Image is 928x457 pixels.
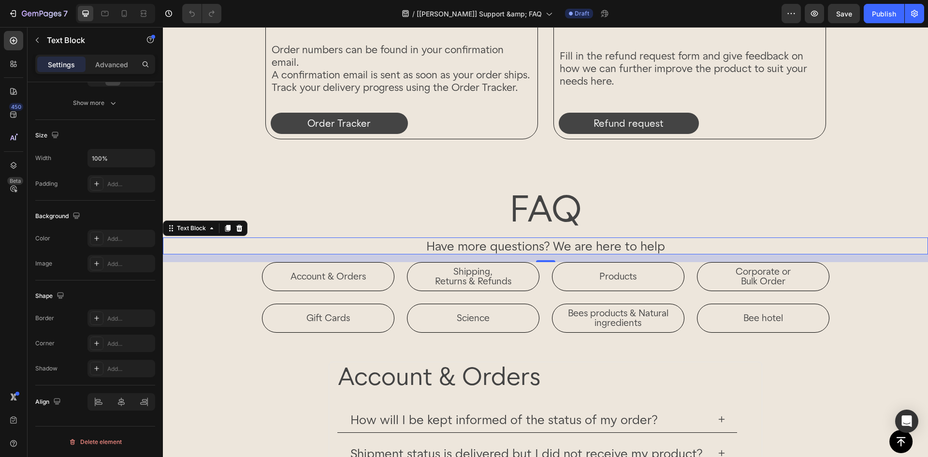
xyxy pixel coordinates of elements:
div: Open Intercom Messenger [895,410,918,433]
a: Refund request [396,86,536,107]
div: Add... [107,260,153,268]
div: Align [35,396,63,409]
span: Returns & Refunds [272,249,348,259]
div: Shape [35,290,66,303]
p: Text Block [47,34,129,46]
div: 450 [9,103,23,111]
a: Science [244,277,377,306]
div: Background [35,210,82,223]
div: Image [35,259,52,268]
div: Corner [35,339,55,348]
div: Add... [107,314,153,323]
div: Border [35,314,54,323]
span: Products [436,244,474,254]
a: Shipping,Returns & Refunds [244,235,377,264]
div: Add... [107,180,153,189]
p: Refund request [431,89,501,103]
div: Delete element [69,436,122,448]
div: Padding [35,179,58,188]
span: Gift Cards [144,285,187,296]
div: Text Block [12,197,45,206]
button: 7 [4,4,72,23]
span: Account & Orders [128,244,203,254]
div: Add... [107,365,153,373]
span: Draft [575,9,589,18]
p: How will I be kept informed of the status of my order? [188,385,495,400]
p: Advanced [95,59,128,70]
div: Size [35,129,61,142]
div: Add... [107,235,153,243]
span: Save [836,10,852,18]
a: Account & Orders [99,235,232,264]
span: Bulk Order [578,249,623,259]
p: Settings [48,59,75,70]
div: Publish [872,9,896,19]
div: Color [35,234,50,243]
div: Show more [73,98,118,108]
div: Undo/Redo [182,4,221,23]
div: Width [35,154,51,162]
div: Add... [107,339,153,348]
div: Shadow [35,364,58,373]
input: Auto [88,149,155,167]
div: Beta [7,177,23,185]
a: Bee hotel [534,277,667,306]
span: Corporate or [573,239,628,250]
iframe: To enrich screen reader interactions, please activate Accessibility in Grammarly extension settings [163,27,928,457]
a: Products [389,235,522,264]
button: Show more [35,94,155,112]
span: [[PERSON_NAME]] Support &amp; FAQ [417,9,542,19]
span: Bees products & Natural ingredients [405,280,506,301]
span: Bee hotel [580,285,620,296]
h2: Account & Orders [174,335,591,364]
button: Save [828,4,860,23]
span: Shipping, [290,239,330,250]
span: / [412,9,415,19]
button: Publish [864,4,904,23]
a: Gift Cards [99,277,232,306]
span: Science [294,285,327,296]
a: Bees products & Natural ingredients [389,277,522,306]
button: Delete element [35,434,155,450]
p: Have more questions? We are here to help [1,211,764,226]
a: Corporate orBulk Order [534,235,667,264]
p: 7 [63,8,68,19]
